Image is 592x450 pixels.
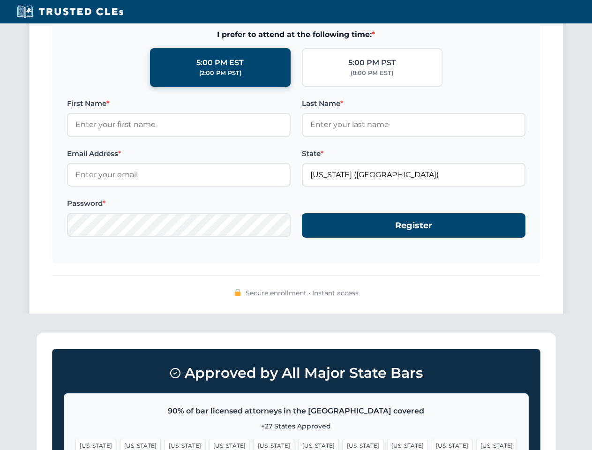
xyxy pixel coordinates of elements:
[75,421,517,431] p: +27 States Approved
[302,148,525,159] label: State
[302,98,525,109] label: Last Name
[64,360,529,386] h3: Approved by All Major State Bars
[14,5,126,19] img: Trusted CLEs
[302,213,525,238] button: Register
[246,288,359,298] span: Secure enrollment • Instant access
[67,198,291,209] label: Password
[75,405,517,417] p: 90% of bar licensed attorneys in the [GEOGRAPHIC_DATA] covered
[67,113,291,136] input: Enter your first name
[348,57,396,69] div: 5:00 PM PST
[302,113,525,136] input: Enter your last name
[196,57,244,69] div: 5:00 PM EST
[302,163,525,187] input: Arizona (AZ)
[234,289,241,296] img: 🔒
[67,29,525,41] span: I prefer to attend at the following time:
[351,68,393,78] div: (8:00 PM EST)
[199,68,241,78] div: (2:00 PM PST)
[67,148,291,159] label: Email Address
[67,98,291,109] label: First Name
[67,163,291,187] input: Enter your email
